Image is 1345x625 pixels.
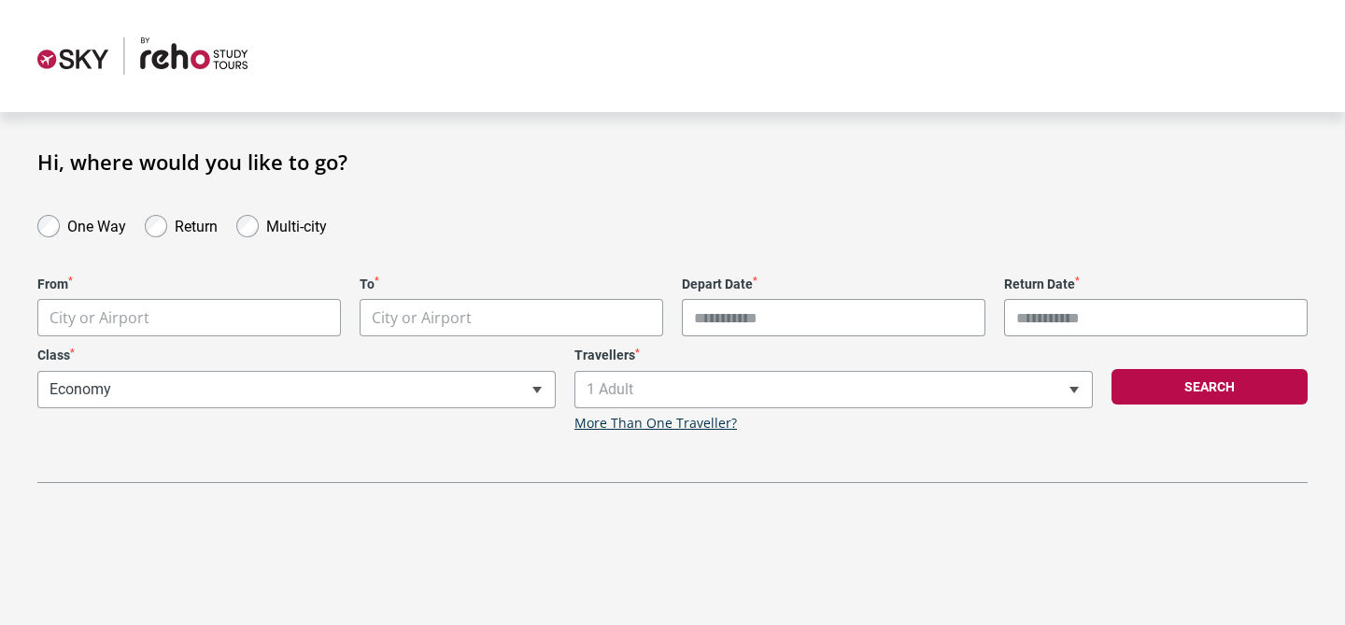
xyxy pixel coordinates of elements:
span: City or Airport [38,300,340,336]
label: One Way [67,213,126,235]
span: City or Airport [50,307,149,328]
span: City or Airport [37,299,341,336]
label: Return [175,213,218,235]
label: Multi-city [266,213,327,235]
span: City or Airport [360,299,663,336]
label: Travellers [574,348,1093,363]
label: Class [37,348,556,363]
span: Economy [38,372,555,407]
span: Economy [37,371,556,408]
span: City or Airport [361,300,662,336]
h1: Hi, where would you like to go? [37,149,1308,174]
span: 1 Adult [575,372,1092,407]
span: City or Airport [372,307,472,328]
button: Search [1111,369,1308,405]
label: Depart Date [682,277,985,292]
span: 1 Adult [574,371,1093,408]
label: Return Date [1004,277,1308,292]
label: To [360,277,663,292]
a: More Than One Traveller? [574,416,737,432]
label: From [37,277,341,292]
